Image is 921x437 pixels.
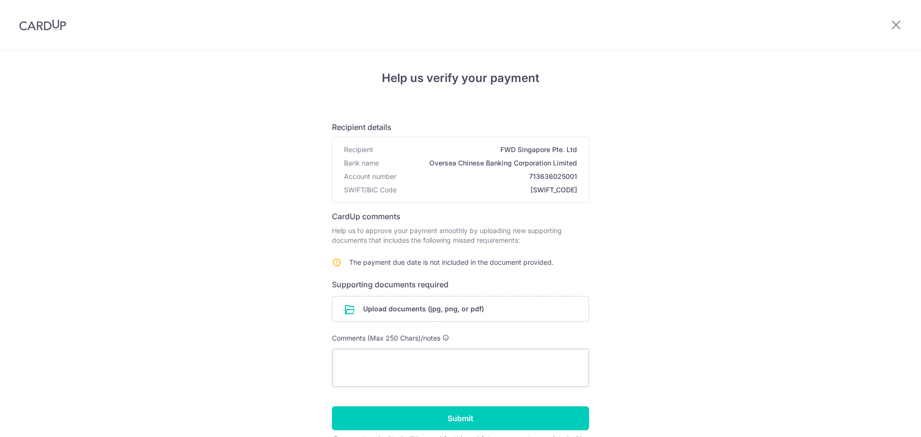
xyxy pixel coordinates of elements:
h4: Help us verify your payment [332,70,589,87]
span: FWD Singapore Pte. Ltd [377,145,577,154]
span: Bank name [344,158,379,168]
span: 713636025001 [400,172,577,181]
h6: CardUp comments [332,211,589,222]
span: Account number [344,172,396,181]
h6: Supporting documents required [332,279,589,290]
div: Upload documents (jpg, png, or pdf) [332,296,589,322]
input: Submit [332,406,589,430]
span: The payment due date is not included in the document provided. [349,258,554,266]
img: CardUp [19,19,66,31]
p: Help us to approve your payment smoothly by uploading new supporting documents that includes the ... [332,226,589,245]
span: Comments (Max 250 Chars)/notes [332,334,440,342]
span: SWIFT/BIC Code [344,185,397,195]
span: Oversea Chinese Banking Corporation Limited [383,158,577,168]
span: Recipient [344,145,373,154]
h6: Recipient details [332,121,589,133]
span: [SWIFT_CODE] [401,185,577,195]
